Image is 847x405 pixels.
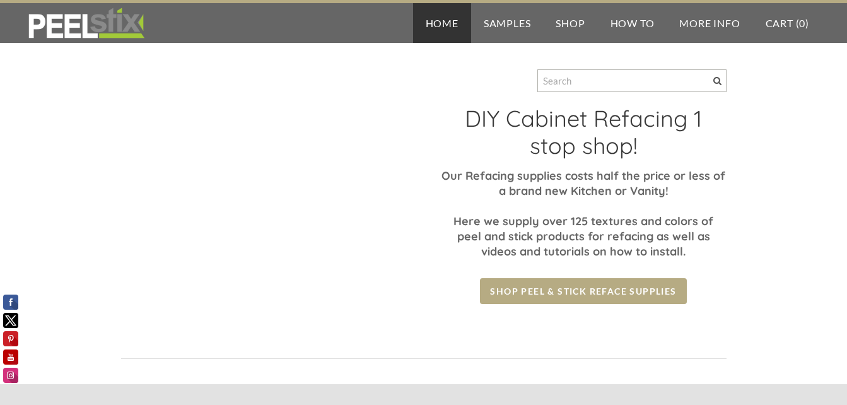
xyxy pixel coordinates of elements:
[441,168,725,198] font: Our Refacing supplies costs half the price or less of a brand new Kitchen or Vanity!
[480,278,686,304] a: Shop Peel & Stick Reface Supplies
[471,3,544,43] a: Samples
[799,17,805,29] span: 0
[413,3,471,43] a: Home
[537,69,727,92] input: Search
[453,214,713,259] font: Here we supply over 125 textures and colors of peel and stick products for refacing as well as vi...
[753,3,822,43] a: Cart (0)
[667,3,752,43] a: More Info
[543,3,597,43] a: Shop
[25,8,147,39] img: REFACE SUPPLIES
[441,105,727,168] h2: DIY Cabinet Refacing 1 stop shop!
[713,77,721,85] span: Search
[598,3,667,43] a: How To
